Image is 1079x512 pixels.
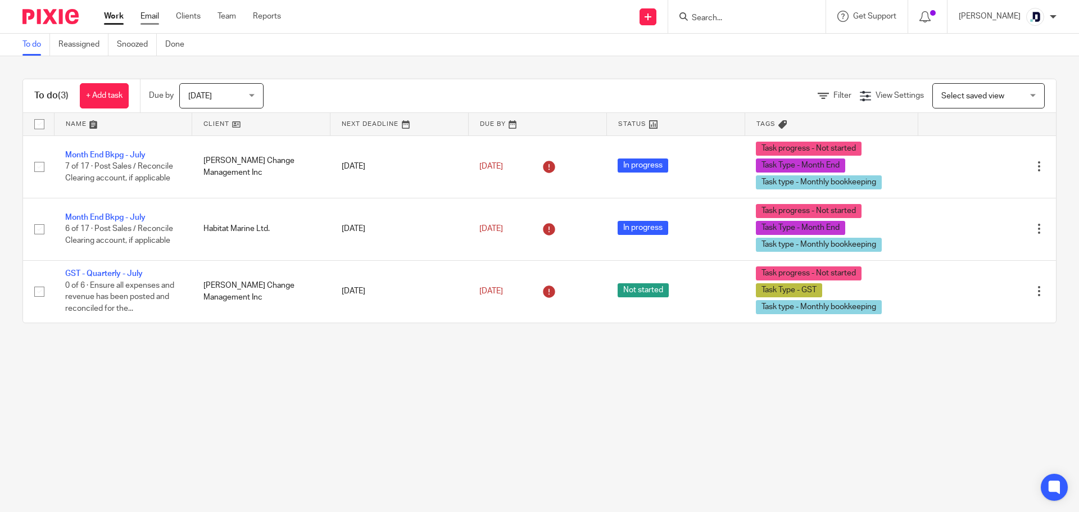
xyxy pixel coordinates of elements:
span: Not started [618,283,669,297]
h1: To do [34,90,69,102]
a: Snoozed [117,34,157,56]
span: Select saved view [941,92,1004,100]
span: (3) [58,91,69,100]
span: Task Type - Month End [756,158,845,173]
a: To do [22,34,50,56]
td: [PERSON_NAME] Change Management Inc [192,135,330,198]
span: [DATE] [479,225,503,233]
span: Task progress - Not started [756,142,862,156]
span: Tags [756,121,776,127]
a: + Add task [80,83,129,108]
span: Task Type - GST [756,283,822,297]
p: [PERSON_NAME] [959,11,1021,22]
span: Get Support [853,12,896,20]
span: Filter [833,92,851,99]
td: [DATE] [330,260,469,323]
a: Month End Bkpg - July [65,151,146,159]
span: Task Type - Month End [756,221,845,235]
span: 7 of 17 · Post Sales / Reconcile Clearing account, if applicable [65,162,173,182]
span: View Settings [876,92,924,99]
a: Month End Bkpg - July [65,214,146,221]
a: Clients [176,11,201,22]
a: Team [217,11,236,22]
p: Due by [149,90,174,101]
a: GST - Quarterly - July [65,270,143,278]
td: [DATE] [330,198,469,260]
span: 0 of 6 · Ensure all expenses and revenue has been posted and reconciled for the... [65,282,174,312]
span: Task type - Monthly bookkeeping [756,175,882,189]
a: Reassigned [58,34,108,56]
img: deximal_460x460_FB_Twitter.png [1026,8,1044,26]
td: Habitat Marine Ltd. [192,198,330,260]
span: [DATE] [479,162,503,170]
span: [DATE] [479,287,503,295]
a: Done [165,34,193,56]
a: Email [140,11,159,22]
span: Task type - Monthly bookkeeping [756,238,882,252]
td: [DATE] [330,135,469,198]
img: Pixie [22,9,79,24]
span: 6 of 17 · Post Sales / Reconcile Clearing account, if applicable [65,225,173,244]
span: [DATE] [188,92,212,100]
span: In progress [618,158,668,173]
td: [PERSON_NAME] Change Management Inc [192,260,330,323]
input: Search [691,13,792,24]
span: Task type - Monthly bookkeeping [756,300,882,314]
span: In progress [618,221,668,235]
span: Task progress - Not started [756,204,862,218]
a: Reports [253,11,281,22]
span: Task progress - Not started [756,266,862,280]
a: Work [104,11,124,22]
